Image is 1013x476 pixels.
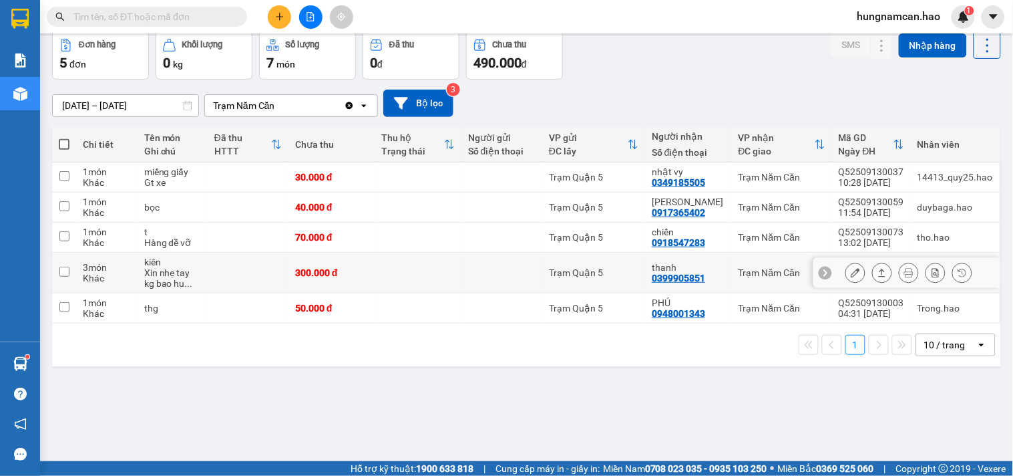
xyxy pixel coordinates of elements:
[652,262,725,273] div: thanh
[645,463,767,474] strong: 0708 023 035 - 0935 103 250
[918,172,993,183] div: 14413_quy25.hao
[839,227,904,237] div: Q52509130073
[549,303,638,314] div: Trạm Quận 5
[306,12,315,21] span: file-add
[83,297,131,308] div: 1 món
[542,127,645,162] th: Toggle SortBy
[549,132,628,143] div: VP gửi
[344,100,355,111] svg: Clear value
[173,59,183,70] span: kg
[652,207,705,218] div: 0917365402
[652,297,725,308] div: PHÚ
[652,237,705,248] div: 0918547283
[13,87,27,101] img: warehouse-icon
[144,146,201,156] div: Ghi chú
[73,9,231,24] input: Tìm tên, số ĐT hoặc mã đơn
[831,33,871,57] button: SMS
[839,308,904,319] div: 04:31 [DATE]
[14,448,27,461] span: message
[817,463,874,474] strong: 0369 525 060
[144,227,201,237] div: t
[847,8,952,25] span: hungnamcan.hao
[144,202,201,213] div: bọc
[845,263,865,283] div: Sửa đơn hàng
[276,99,278,112] input: Selected Trạm Năm Căn.
[359,100,369,111] svg: open
[83,166,131,177] div: 1 món
[389,40,414,49] div: Đã thu
[884,461,886,476] span: |
[83,197,131,207] div: 1 món
[351,461,473,476] span: Hỗ trợ kỹ thuật:
[383,90,453,117] button: Bộ lọc
[899,33,967,57] button: Nhập hàng
[918,232,993,243] div: tho.hao
[739,303,825,314] div: Trạm Năm Căn
[549,202,638,213] div: Trạm Quận 5
[739,267,825,278] div: Trạm Năm Căn
[144,257,201,267] div: kiên
[299,5,323,29] button: file-add
[967,6,972,15] span: 1
[295,232,368,243] div: 70.000 đ
[295,172,368,183] div: 30.000 đ
[52,31,149,80] button: Đơn hàng5đơn
[363,31,459,80] button: Đã thu0đ
[778,461,874,476] span: Miền Bắc
[982,5,1005,29] button: caret-down
[652,147,725,158] div: Số điện thoại
[14,388,27,400] span: question-circle
[918,139,993,150] div: Nhân viên
[652,273,705,283] div: 0399905851
[549,172,638,183] div: Trạm Quận 5
[83,207,131,218] div: Khác
[25,355,29,359] sup: 1
[381,146,443,156] div: Trạng thái
[83,177,131,188] div: Khác
[839,297,904,308] div: Q52509130003
[185,278,193,289] span: ...
[375,127,461,162] th: Toggle SortBy
[652,308,705,319] div: 0948001343
[918,303,993,314] div: Trong.hao
[652,227,725,237] div: chiến
[603,461,767,476] span: Miền Nam
[182,40,223,49] div: Khối lượng
[652,177,705,188] div: 0349185505
[839,166,904,177] div: Q52509130037
[493,40,527,49] div: Chưa thu
[59,55,67,71] span: 5
[924,338,966,352] div: 10 / trang
[468,132,536,143] div: Người gửi
[771,466,775,471] span: ⚪️
[549,267,638,278] div: Trạm Quận 5
[295,303,368,314] div: 50.000 đ
[266,55,274,71] span: 7
[53,95,198,116] input: Select a date range.
[965,6,974,15] sup: 1
[55,12,65,21] span: search
[156,31,252,80] button: Khối lượng0kg
[839,132,893,143] div: Mã GD
[377,59,383,70] span: đ
[208,127,288,162] th: Toggle SortBy
[295,202,368,213] div: 40.000 đ
[17,97,185,119] b: GỬI : Trạm Năm Căn
[83,237,131,248] div: Khác
[214,132,271,143] div: Đã thu
[739,146,815,156] div: ĐC giao
[839,237,904,248] div: 13:02 [DATE]
[468,146,536,156] div: Số điện thoại
[483,461,485,476] span: |
[370,55,377,71] span: 0
[732,127,832,162] th: Toggle SortBy
[839,197,904,207] div: Q52509130059
[337,12,346,21] span: aim
[549,146,628,156] div: ĐC lấy
[739,132,815,143] div: VP nhận
[163,55,170,71] span: 0
[286,40,320,49] div: Số lượng
[214,146,271,156] div: HTTT
[275,12,284,21] span: plus
[416,463,473,474] strong: 1900 633 818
